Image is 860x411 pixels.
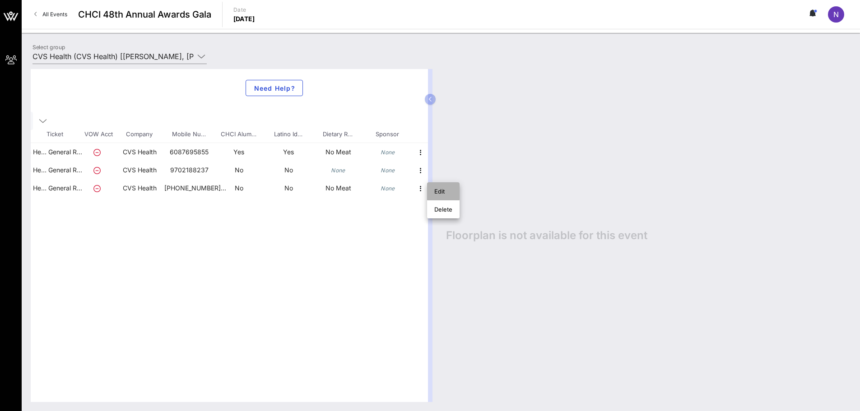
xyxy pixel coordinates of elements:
[164,179,214,197] p: [PHONE_NUMBER]…
[313,143,363,161] p: No Meat
[253,84,295,92] span: Need Help?
[83,130,114,139] span: VOW Acct
[264,143,313,161] p: Yes
[264,161,313,179] p: No
[434,206,452,213] div: Delete
[115,143,164,161] p: CVS Health
[47,143,83,161] p: General R…
[33,44,65,51] label: Select group
[214,161,264,179] p: No
[114,130,164,139] span: Company
[264,179,313,197] p: No
[214,143,264,161] p: Yes
[434,188,452,195] div: Edit
[381,167,395,174] i: None
[263,130,313,139] span: Latino Id…
[233,14,255,23] p: [DATE]
[42,11,67,18] span: All Events
[164,130,214,139] span: Mobile Nu…
[381,185,395,192] i: None
[47,161,83,179] p: General R…
[363,130,412,139] span: Sponsor
[833,10,839,19] span: N
[164,143,214,161] p: 6087695855
[828,6,844,23] div: N
[233,5,255,14] p: Date
[313,130,363,139] span: Dietary R…
[46,130,83,139] span: Ticket
[214,179,264,197] p: No
[214,130,263,139] span: CHCI Alum…
[246,80,303,96] button: Need Help?
[47,179,83,197] p: General R…
[78,8,211,21] span: CHCI 48th Annual Awards Gala
[331,167,345,174] i: None
[446,229,647,242] span: Floorplan is not available for this event
[115,179,164,197] p: CVS Health
[313,179,363,197] p: No Meat
[115,161,164,179] p: CVS Health
[164,161,214,179] p: 9702188237
[29,7,73,22] a: All Events
[381,149,395,156] i: None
